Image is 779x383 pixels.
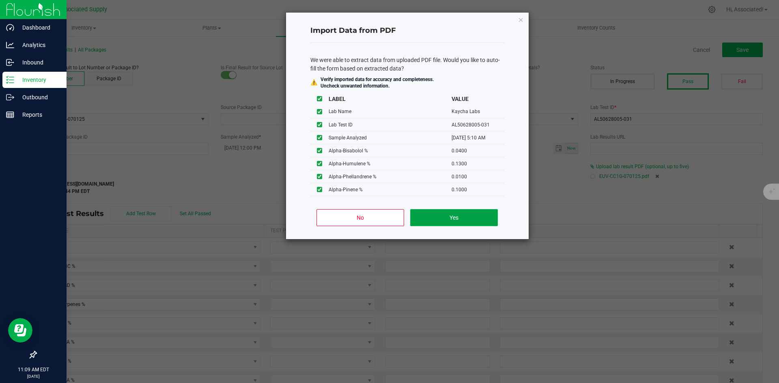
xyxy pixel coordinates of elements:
p: Analytics [14,40,63,50]
input: undefined [317,109,322,114]
td: 0.1000 [452,183,504,196]
div: ⚠️ [310,78,317,87]
inline-svg: Inventory [6,76,14,84]
td: 0.0400 [452,144,504,157]
td: 0.0100 [452,170,504,183]
span: Alpha-Pinene % [329,187,363,193]
iframe: Resource center [8,318,32,342]
inline-svg: Reports [6,111,14,119]
td: Sample Analyzed [329,131,452,144]
input: undefined [317,135,322,140]
span: Alpha-Humulene % [329,161,370,167]
td: Lab Test ID [329,118,452,131]
div: We were able to extract data from uploaded PDF file. Would you like to auto-fill the form based o... [310,56,504,73]
inline-svg: Inbound [6,58,14,66]
input: undefined [317,174,322,179]
span: Alpha-Bisabolol % [329,148,368,154]
inline-svg: Outbound [6,93,14,101]
td: Kaycha Labs [452,105,504,118]
inline-svg: Analytics [6,41,14,49]
p: Reports [14,110,63,120]
td: [DATE] 5:10 AM [452,131,504,144]
p: Inbound [14,58,63,67]
p: Outbound [14,92,63,102]
h4: Import Data from PDF [310,26,504,36]
span: Alpha-Phellandrene % [329,174,377,180]
td: 0.1300 [452,157,504,170]
button: No [316,209,404,226]
p: 11:09 AM EDT [4,366,63,373]
p: Verify imported data for accuracy and completeness. Uncheck unwanted information. [321,76,434,89]
th: LABEL [329,92,452,105]
td: Lab Name [329,105,452,118]
input: undefined [317,187,322,192]
button: Yes [410,209,497,226]
input: undefined [317,148,322,153]
p: [DATE] [4,373,63,379]
inline-svg: Dashboard [6,24,14,32]
th: VALUE [452,92,504,105]
input: undefined [317,122,322,127]
p: Dashboard [14,23,63,32]
button: Close [518,15,524,24]
input: undefined [317,161,322,166]
td: AL50628005-031 [452,118,504,131]
p: Inventory [14,75,63,85]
